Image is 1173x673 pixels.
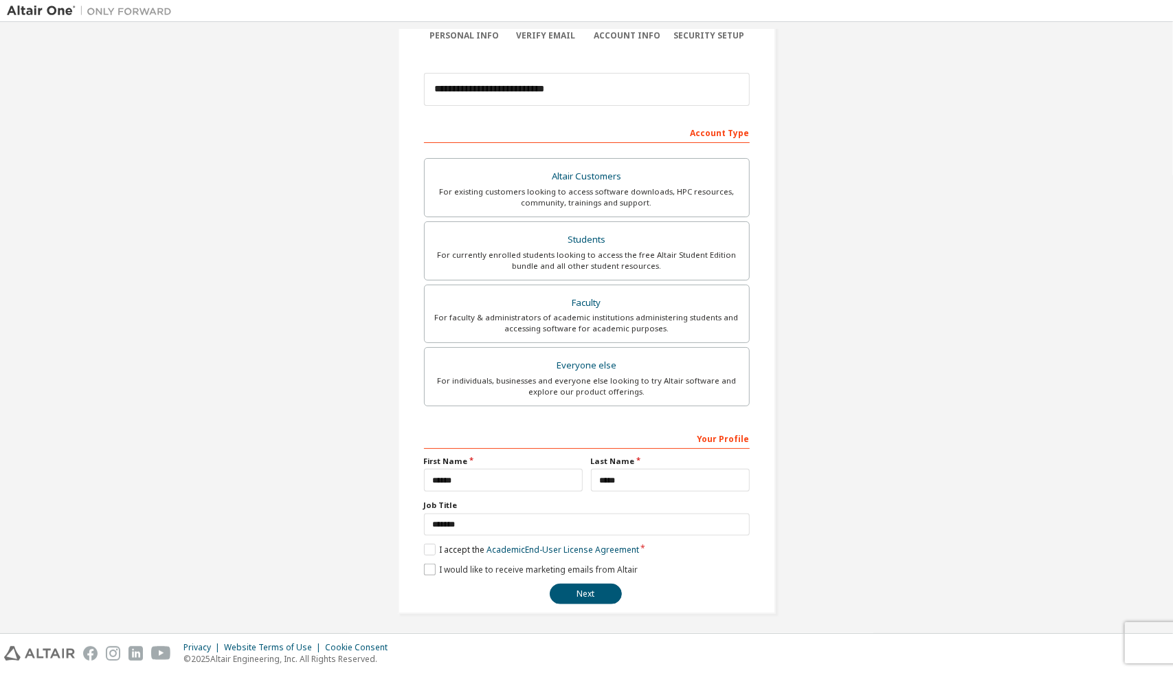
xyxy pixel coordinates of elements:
div: Account Type [424,121,750,143]
img: linkedin.svg [129,646,143,661]
div: For faculty & administrators of academic institutions administering students and accessing softwa... [433,312,741,334]
div: Privacy [183,642,224,653]
img: facebook.svg [83,646,98,661]
label: First Name [424,456,583,467]
label: Last Name [591,456,750,467]
div: Altair Customers [433,167,741,186]
div: For existing customers looking to access software downloads, HPC resources, community, trainings ... [433,186,741,208]
div: Your Profile [424,427,750,449]
label: I would like to receive marketing emails from Altair [424,564,638,575]
div: Security Setup [668,30,750,41]
img: instagram.svg [106,646,120,661]
div: For currently enrolled students looking to access the free Altair Student Edition bundle and all ... [433,250,741,272]
a: Academic End-User License Agreement [487,544,639,555]
img: youtube.svg [151,646,171,661]
label: Job Title [424,500,750,511]
button: Next [550,584,622,604]
div: Cookie Consent [325,642,396,653]
img: altair_logo.svg [4,646,75,661]
div: Personal Info [424,30,506,41]
label: I accept the [424,544,639,555]
p: © 2025 Altair Engineering, Inc. All Rights Reserved. [183,653,396,665]
div: Everyone else [433,356,741,375]
img: Altair One [7,4,179,18]
div: Website Terms of Use [224,642,325,653]
div: Faculty [433,294,741,313]
div: Students [433,230,741,250]
div: Account Info [587,30,669,41]
div: For individuals, businesses and everyone else looking to try Altair software and explore our prod... [433,375,741,397]
div: Verify Email [505,30,587,41]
